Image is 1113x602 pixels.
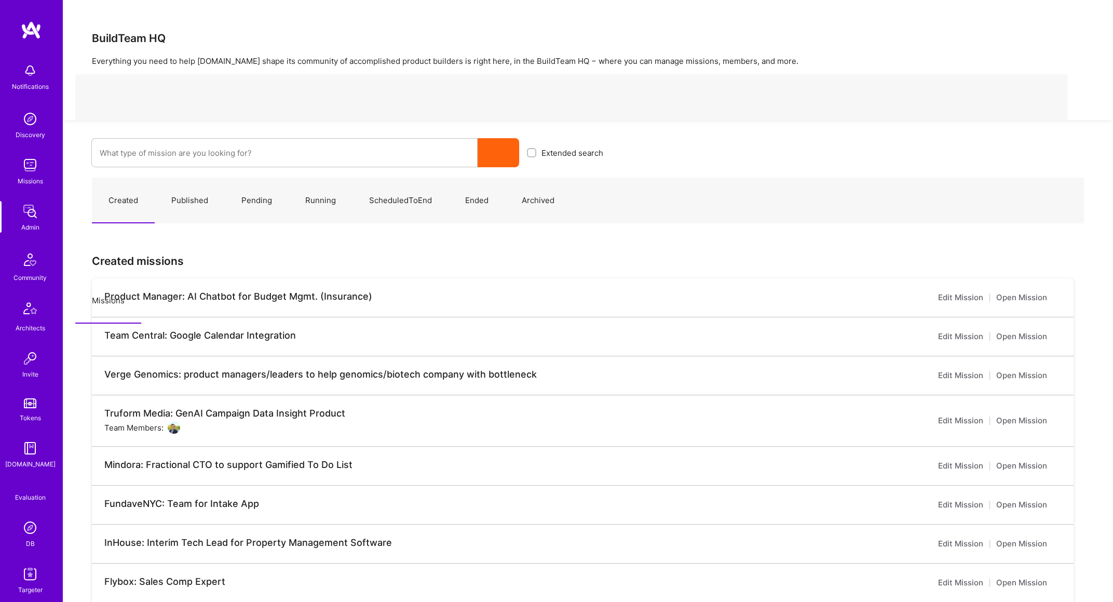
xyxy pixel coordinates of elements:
a: Missions [75,278,141,324]
div: Community [13,272,47,283]
input: What type of mission are you looking for? [100,140,469,166]
img: Architects [18,298,43,323]
img: Admin Search [20,517,40,538]
img: Community [18,247,43,272]
div: Missions [18,176,43,186]
div: Architects [16,323,45,333]
i: icon Search [495,149,503,157]
i: icon SelectionTeam [26,484,34,492]
img: Invite [20,348,40,369]
img: guide book [20,438,40,459]
img: teamwork [20,155,40,176]
div: [DOMAIN_NAME] [5,459,56,470]
div: Evaluation [15,492,46,503]
img: logo [21,21,42,39]
img: tokens [24,398,36,408]
span: Extended search [541,148,603,158]
img: admin teamwork [20,201,40,222]
img: Skill Targeter [20,564,40,584]
div: Tokens [20,412,41,423]
div: Targeter [18,584,43,595]
div: Admin [21,222,39,233]
div: Notifications [12,81,49,92]
img: discovery [20,109,40,129]
img: bell [20,60,40,81]
div: DB [26,538,35,549]
div: Discovery [16,129,45,140]
div: Invite [22,369,38,380]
